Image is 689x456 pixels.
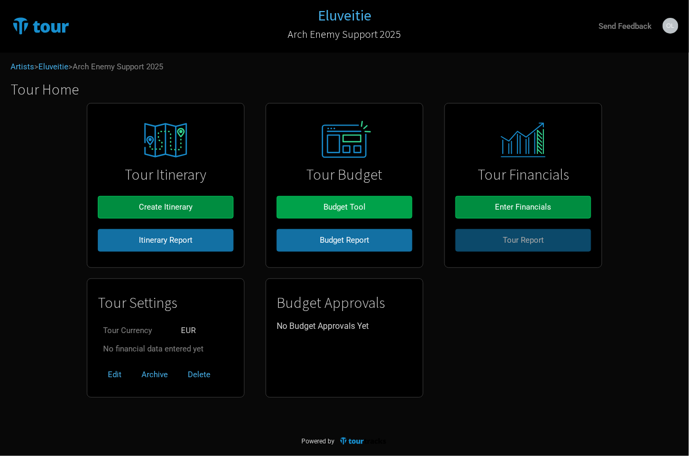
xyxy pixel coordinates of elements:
[320,235,369,245] span: Budget Report
[139,202,192,212] span: Create Itinerary
[302,438,335,445] span: Powered by
[277,196,412,219] button: Budget Tool
[98,364,131,386] button: Edit
[34,63,68,71] span: >
[11,15,124,36] img: TourTracks
[98,370,131,379] a: Edit
[277,224,412,257] a: Budget Report
[503,235,544,245] span: Tour Report
[277,229,412,252] button: Budget Report
[68,63,163,71] span: > Arch Enemy Support 2025
[98,167,234,183] h1: Tour Itinerary
[288,23,401,45] a: Arch Enemy Support 2025
[11,62,34,71] a: Artists
[98,191,234,224] a: Create Itinerary
[98,196,234,219] button: Create Itinerary
[98,224,234,257] a: Itinerary Report
[663,18,678,34] img: Jan-Ole
[277,191,412,224] a: Budget Tool
[178,364,220,386] button: Delete
[126,116,205,165] img: tourtracks_icons_FA_06_icons_itinerary.svg
[131,364,178,386] button: Archive
[98,229,234,252] button: Itinerary Report
[139,235,192,245] span: Itinerary Report
[318,6,371,25] h1: Eluveitie
[495,202,552,212] span: Enter Financials
[455,224,591,257] a: Tour Report
[323,202,366,212] span: Budget Tool
[455,229,591,252] button: Tour Report
[98,295,234,311] h1: Tour Settings
[277,295,412,311] h1: Budget Approvals
[455,196,591,219] button: Enter Financials
[98,322,176,340] td: Tour Currency
[98,340,209,358] td: No financial data entered yet
[277,167,412,183] h1: Tour Budget
[38,62,68,71] a: Eluveitie
[309,118,380,162] img: tourtracks_02_icon_presets.svg
[599,22,652,31] strong: Send Feedback
[455,167,591,183] h1: Tour Financials
[455,191,591,224] a: Enter Financials
[277,322,412,331] p: No Budget Approvals Yet
[339,437,388,445] img: TourTracks
[11,81,689,98] h1: Tour Home
[288,28,401,40] h2: Arch Enemy Support 2025
[176,322,209,340] td: EUR
[495,122,551,158] img: tourtracks_14_icons_monitor.svg
[318,7,371,24] a: Eluveitie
